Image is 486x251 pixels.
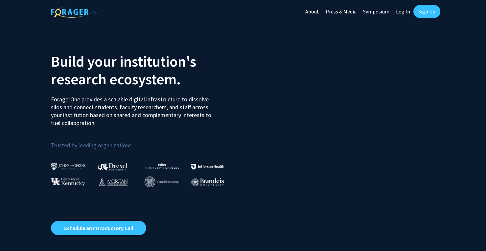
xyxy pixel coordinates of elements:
img: Cornell University [145,177,179,187]
p: ForagerOne provides a scalable digital infrastructure to dissolve silos and connect students, fac... [51,91,216,127]
a: Sign Up [413,5,440,18]
img: University of Kentucky [51,178,85,186]
img: ForagerOne Logo [51,6,97,18]
img: Drexel University [98,163,127,170]
img: Brandeis University [191,178,224,186]
img: Thomas Jefferson University [191,164,224,170]
img: High Point University [145,161,179,169]
a: Opens in a new tab [51,221,146,235]
img: Morgan State University [98,178,128,186]
h2: Build your institution's research ecosystem. [51,52,238,88]
p: Trusted by leading organizations [51,132,238,150]
img: Johns Hopkins University [51,163,86,170]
